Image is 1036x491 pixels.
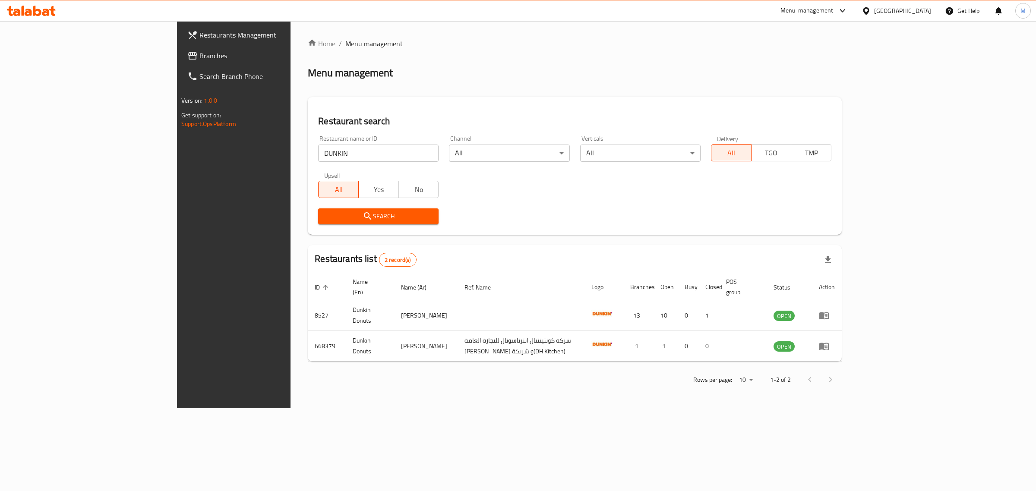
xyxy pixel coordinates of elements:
a: Restaurants Management [180,25,350,45]
label: Delivery [717,135,739,142]
span: Ref. Name [464,282,502,293]
span: Branches [199,50,343,61]
span: POS group [726,277,756,297]
span: Name (En) [353,277,384,297]
a: Branches [180,45,350,66]
td: 1 [623,331,654,362]
td: 1 [698,300,719,331]
span: Search Branch Phone [199,71,343,82]
p: Rows per page: [693,375,732,385]
span: 2 record(s) [379,256,416,264]
button: TGO [751,144,792,161]
th: Logo [584,274,623,300]
img: Dunkin Donuts [591,303,613,324]
button: Yes [358,181,399,198]
div: All [580,145,701,162]
button: No [398,181,439,198]
span: All [715,147,748,159]
th: Busy [678,274,698,300]
div: All [449,145,569,162]
button: All [318,181,359,198]
td: شركه كونتيننتال انترناشونال للتجارة العامة [PERSON_NAME] و شريكة(DH Kitchen) [458,331,584,362]
div: Total records count [379,253,417,267]
table: enhanced table [308,274,842,362]
span: All [322,183,355,196]
button: All [711,144,752,161]
td: 0 [678,331,698,362]
h2: Restaurant search [318,115,831,128]
td: 0 [678,300,698,331]
td: 0 [698,331,719,362]
div: [GEOGRAPHIC_DATA] [874,6,931,16]
span: 1.0.0 [204,95,217,106]
span: Search [325,211,432,222]
label: Upsell [324,172,340,178]
a: Support.OpsPlatform [181,118,236,129]
span: OPEN [774,342,795,352]
p: 1-2 of 2 [770,375,791,385]
span: ID [315,282,331,293]
span: Status [774,282,802,293]
button: TMP [791,144,831,161]
div: Menu-management [780,6,834,16]
a: Search Branch Phone [180,66,350,87]
span: TGO [755,147,788,159]
span: M [1020,6,1026,16]
button: Search [318,208,439,224]
td: 13 [623,300,654,331]
nav: breadcrumb [308,38,842,49]
div: Rows per page: [736,374,756,387]
td: Dunkin Donuts [346,300,394,331]
div: Menu [819,341,835,351]
td: [PERSON_NAME] [394,300,458,331]
span: TMP [795,147,828,159]
img: Dunkin Donuts [591,334,613,355]
span: Menu management [345,38,403,49]
span: OPEN [774,311,795,321]
span: Restaurants Management [199,30,343,40]
div: Export file [818,249,838,270]
span: Name (Ar) [401,282,438,293]
td: Dunkin Donuts [346,331,394,362]
th: Closed [698,274,719,300]
th: Action [812,274,842,300]
th: Branches [623,274,654,300]
span: Yes [362,183,395,196]
th: Open [654,274,678,300]
td: 10 [654,300,678,331]
div: Menu [819,310,835,321]
h2: Menu management [308,66,393,80]
span: Version: [181,95,202,106]
span: Get support on: [181,110,221,121]
td: [PERSON_NAME] [394,331,458,362]
h2: Restaurants list [315,252,416,267]
td: 1 [654,331,678,362]
span: No [402,183,436,196]
input: Search for restaurant name or ID.. [318,145,439,162]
